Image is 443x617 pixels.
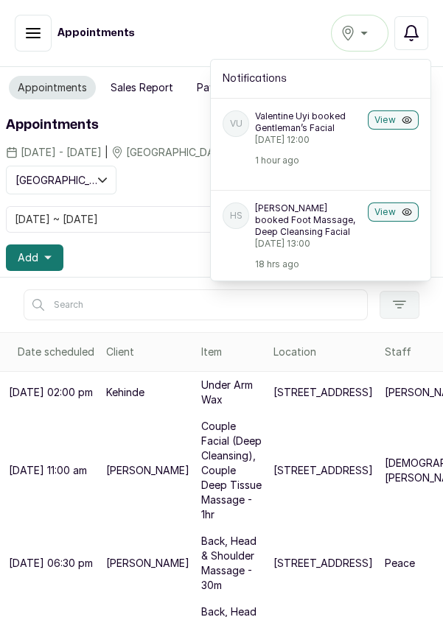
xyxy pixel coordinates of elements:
[201,345,262,359] div: Item
[6,166,116,194] button: [GEOGRAPHIC_DATA]
[255,134,362,146] p: [DATE] 12:00
[9,463,87,478] p: [DATE] 11:00 am
[9,556,93,571] p: [DATE] 06:30 pm
[18,345,94,359] div: Date scheduled
[273,463,373,478] p: [STREET_ADDRESS]
[273,556,373,571] p: [STREET_ADDRESS]
[188,76,315,99] button: Payment Transactions
[6,115,437,135] h1: Appointments
[105,144,108,160] span: |
[106,345,189,359] div: Client
[368,110,419,130] button: View
[9,385,93,400] p: [DATE] 02:00 pm
[255,258,362,270] p: 18 hrs ago
[9,76,96,99] button: Appointments
[126,145,232,160] span: [GEOGRAPHIC_DATA]
[21,145,102,160] span: [DATE] - [DATE]
[255,202,362,238] p: [PERSON_NAME] booked Foot Massage, Deep Cleansing Facial
[273,345,373,359] div: Location
[18,250,38,265] span: Add
[106,556,189,571] p: [PERSON_NAME]
[223,71,419,86] h2: Notifications
[106,463,189,478] p: [PERSON_NAME]
[102,76,182,99] button: Sales Report
[255,238,362,250] p: [DATE] 13:00
[201,419,262,522] p: Couple Facial (Deep Cleansing), Couple Deep Tissue Massage - 1hr
[106,385,144,400] p: Kehinde
[6,244,63,271] button: Add
[255,155,362,166] p: 1 hour ago
[385,556,415,571] p: Peace
[57,26,135,40] h1: Appointments
[7,207,222,232] input: Select date
[230,118,243,130] p: VU
[230,210,243,222] p: HS
[15,172,98,188] span: [GEOGRAPHIC_DATA]
[24,289,368,320] input: Search
[273,385,373,400] p: [STREET_ADDRESS]
[201,378,262,407] p: Under Arm Wax
[255,110,362,134] p: Valentine Uyi booked Gentleman’s Facial
[368,202,419,222] button: View
[201,534,262,593] p: Back, Head & Shoulder Massage - 30m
